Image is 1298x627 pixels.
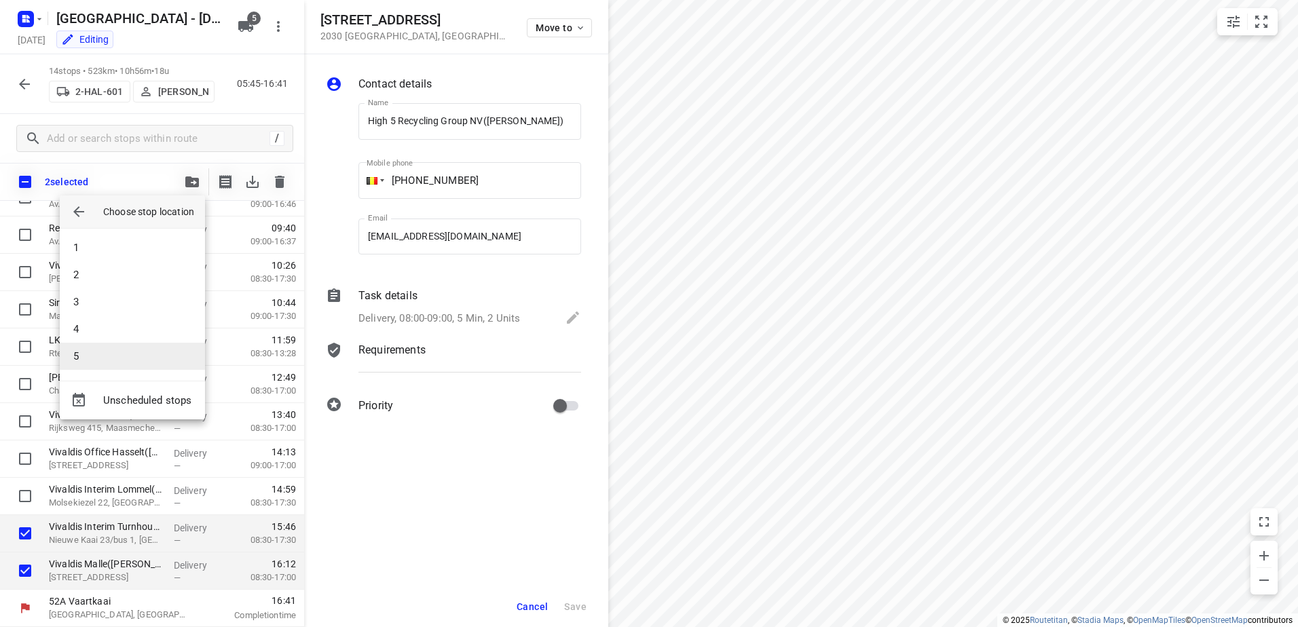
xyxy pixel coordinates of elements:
li: 3 [60,288,205,316]
li: 4 [60,316,205,343]
li: 5 [60,343,205,370]
span: Unscheduled stops [103,393,194,408]
p: Choose stop location [103,205,194,218]
div: Unscheduled stops [60,387,205,414]
li: 1 [60,234,205,261]
li: 2 [60,261,205,288]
